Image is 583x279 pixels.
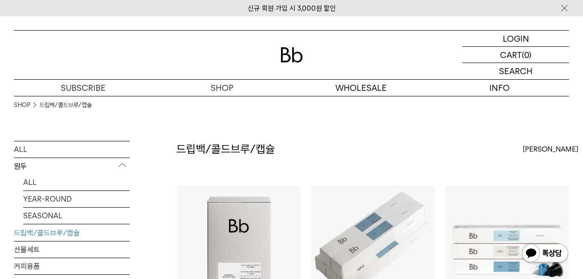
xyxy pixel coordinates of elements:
a: 드립백/콜드브루/캡슐 [14,225,130,241]
p: LOGIN [503,31,529,46]
a: YEAR-ROUND [23,191,130,207]
a: SUBSCRIBE [14,80,153,96]
p: (0) [522,47,532,63]
p: 원두 [14,158,130,175]
a: SEASONAL [23,208,130,224]
img: 카카오톡 채널 1:1 채팅 버튼 [521,243,569,265]
a: ALL [23,174,130,190]
span: [PERSON_NAME] [523,144,578,155]
p: CART [500,47,522,63]
a: CART (0) [462,47,569,63]
a: 커피용품 [14,258,130,274]
a: 신규 회원 가입 시 3,000원 할인 [248,4,336,13]
p: INFO [430,80,569,96]
p: SEARCH [499,63,532,79]
img: 로고 [281,47,303,63]
a: LOGIN [462,31,569,47]
h2: 드립백/콜드브루/캡슐 [176,141,275,157]
a: SHOP [14,101,30,110]
a: SHOP [153,80,291,96]
a: 선물세트 [14,241,130,258]
a: ALL [14,141,130,158]
p: WHOLESALE [292,80,430,96]
a: 드립백/콜드브루/캡슐 [39,101,92,110]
